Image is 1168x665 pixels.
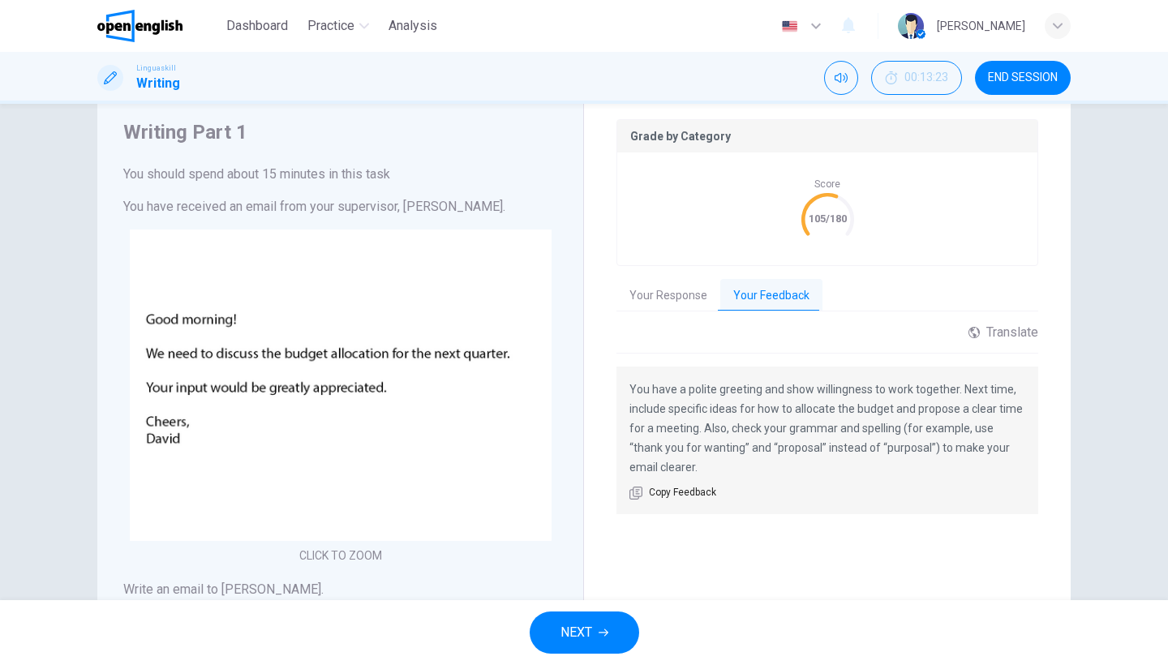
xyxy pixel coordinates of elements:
[824,61,858,95] div: Mute
[988,71,1058,84] span: END SESSION
[97,10,220,42] a: OpenEnglish logo
[616,279,720,313] button: Your Response
[720,279,822,313] button: Your Feedback
[649,485,716,501] span: Copy Feedback
[630,130,1024,143] p: Grade by Category
[779,20,800,32] img: en
[975,61,1071,95] button: END SESSION
[898,13,924,39] img: Profile picture
[136,62,176,74] span: Linguaskill
[301,11,376,41] button: Practice
[871,61,962,95] button: 00:13:23
[220,11,294,41] button: Dashboard
[97,10,182,42] img: OpenEnglish logo
[814,178,840,190] span: Score
[123,119,557,145] h4: Writing Part 1
[937,16,1025,36] div: [PERSON_NAME]
[809,212,847,225] text: 105/180
[136,74,180,93] h1: Writing
[226,16,288,36] span: Dashboard
[307,16,354,36] span: Practice
[616,279,1038,313] div: basic tabs example
[123,165,557,184] h6: You should spend about 15 minutes in this task
[530,611,639,654] button: NEXT
[382,11,444,41] button: Analysis
[389,16,437,36] span: Analysis
[629,485,716,501] button: Copy Feedback
[968,324,1038,340] div: Translate
[123,197,557,217] h6: You have received an email from your supervisor, [PERSON_NAME].
[904,71,948,84] span: 00:13:23
[560,621,592,644] span: NEXT
[871,61,962,95] div: Hide
[629,380,1025,477] p: You have a polite greeting and show willingness to work together. Next time, include specific ide...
